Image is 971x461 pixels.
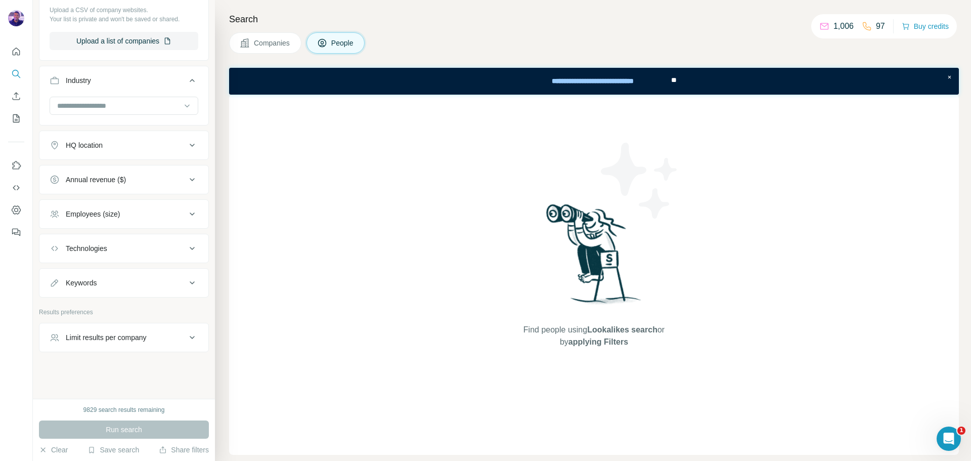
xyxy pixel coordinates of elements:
div: Annual revenue ($) [66,175,126,185]
p: Upload a CSV of company websites. [50,6,198,15]
img: Avatar [8,10,24,26]
button: Dashboard [8,201,24,219]
button: HQ location [39,133,208,157]
button: Annual revenue ($) [39,167,208,192]
button: My lists [8,109,24,128]
div: Employees (size) [66,209,120,219]
p: Results preferences [39,308,209,317]
button: Limit results per company [39,325,208,350]
div: Industry [66,75,91,86]
button: Share filters [159,445,209,455]
button: Save search [87,445,139,455]
button: Feedback [8,223,24,241]
span: Lookalikes search [587,325,657,334]
img: Surfe Illustration - Stars [594,135,685,226]
button: Use Surfe API [8,179,24,197]
span: Find people using or by [513,324,675,348]
span: 1 [957,427,965,435]
button: Upload a list of companies [50,32,198,50]
div: Keywords [66,278,97,288]
iframe: Banner [229,68,959,95]
div: HQ location [66,140,103,150]
span: applying Filters [568,338,628,346]
button: Technologies [39,236,208,261]
div: Limit results per company [66,332,147,343]
span: Companies [254,38,291,48]
button: Clear [39,445,68,455]
button: Search [8,65,24,83]
button: Enrich CSV [8,87,24,105]
button: Industry [39,68,208,97]
span: People [331,38,355,48]
div: Technologies [66,243,107,254]
p: 97 [876,20,885,32]
button: Quick start [8,43,24,61]
iframe: Intercom live chat [937,427,961,451]
div: 9829 search results remaining [83,405,165,414]
button: Keywords [39,271,208,295]
h4: Search [229,12,959,26]
button: Employees (size) [39,202,208,226]
button: Use Surfe on LinkedIn [8,156,24,175]
img: Surfe Illustration - Woman searching with binoculars [542,201,647,314]
button: Buy credits [902,19,949,33]
p: 1,006 [833,20,854,32]
p: Your list is private and won't be saved or shared. [50,15,198,24]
